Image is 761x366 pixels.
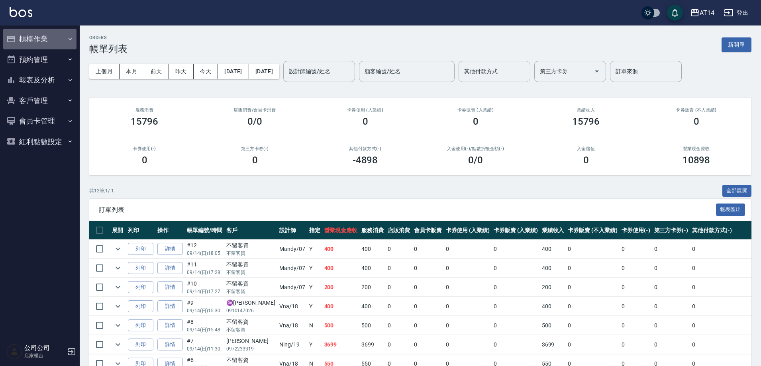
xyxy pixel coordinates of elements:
[322,259,360,278] td: 400
[566,297,619,316] td: 0
[412,316,444,335] td: 0
[252,155,258,166] h3: 0
[444,297,492,316] td: 0
[157,262,183,274] a: 詳情
[128,319,153,332] button: 列印
[277,316,307,335] td: Vna /18
[187,288,222,295] p: 09/14 (日) 17:27
[3,49,76,70] button: 預約管理
[185,278,224,297] td: #10
[3,29,76,49] button: 櫃檯作業
[307,259,322,278] td: Y
[540,221,566,240] th: 業績收入
[226,326,275,333] p: 不留客資
[652,259,690,278] td: 0
[320,146,411,151] h2: 其他付款方式(-)
[277,240,307,258] td: Mandy /07
[386,316,412,335] td: 0
[209,146,300,151] h2: 第三方卡券(-)
[157,300,183,313] a: 詳情
[226,345,275,352] p: 0972233319
[112,339,124,350] button: expand row
[492,259,540,278] td: 0
[722,185,752,197] button: 全部展開
[226,337,275,345] div: [PERSON_NAME]
[226,260,275,269] div: 不留客資
[226,250,275,257] p: 不留客資
[3,131,76,152] button: 紅利點數設定
[687,5,718,21] button: AT14
[590,65,603,78] button: Open
[155,221,185,240] th: 操作
[169,64,194,79] button: 昨天
[187,250,222,257] p: 09/14 (日) 18:05
[157,243,183,255] a: 詳情
[683,155,710,166] h3: 10898
[540,240,566,258] td: 400
[652,316,690,335] td: 0
[185,221,224,240] th: 帳單編號/時間
[412,335,444,354] td: 0
[226,280,275,288] div: 不留客資
[620,278,652,297] td: 0
[226,356,275,364] div: 不留客資
[359,221,386,240] th: 服務消費
[322,316,360,335] td: 500
[468,155,483,166] h3: 0 /0
[566,259,619,278] td: 0
[583,155,589,166] h3: 0
[277,221,307,240] th: 設計師
[620,221,652,240] th: 卡券使用(-)
[144,64,169,79] button: 前天
[721,6,751,20] button: 登出
[185,259,224,278] td: #11
[652,335,690,354] td: 0
[99,146,190,151] h2: 卡券使用(-)
[540,259,566,278] td: 400
[444,221,492,240] th: 卡券使用 (入業績)
[226,241,275,250] div: 不留客資
[359,316,386,335] td: 500
[386,259,412,278] td: 0
[690,335,749,354] td: 0
[157,319,183,332] a: 詳情
[620,335,652,354] td: 0
[307,240,322,258] td: Y
[620,259,652,278] td: 0
[430,146,521,151] h2: 入金使用(-) /點數折抵金額(-)
[10,7,32,17] img: Logo
[224,221,277,240] th: 客戶
[24,344,65,352] h5: 公司公司
[412,221,444,240] th: 會員卡販賣
[690,259,749,278] td: 0
[620,297,652,316] td: 0
[157,339,183,351] a: 詳情
[128,243,153,255] button: 列印
[128,300,153,313] button: 列印
[363,116,368,127] h3: 0
[89,35,127,40] h2: ORDERS
[694,116,699,127] h3: 0
[359,259,386,278] td: 400
[247,116,262,127] h3: 0/0
[620,316,652,335] td: 0
[142,155,147,166] h3: 0
[185,335,224,354] td: #7
[185,316,224,335] td: #8
[128,281,153,294] button: 列印
[277,278,307,297] td: Mandy /07
[249,64,279,79] button: [DATE]
[112,300,124,312] button: expand row
[322,221,360,240] th: 營業現金應收
[120,64,144,79] button: 本月
[716,204,745,216] button: 報表匯出
[700,8,714,18] div: AT14
[690,297,749,316] td: 0
[187,326,222,333] p: 09/14 (日) 15:48
[322,297,360,316] td: 400
[444,278,492,297] td: 0
[89,187,114,194] p: 共 12 筆, 1 / 1
[652,240,690,258] td: 0
[492,335,540,354] td: 0
[667,5,683,21] button: save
